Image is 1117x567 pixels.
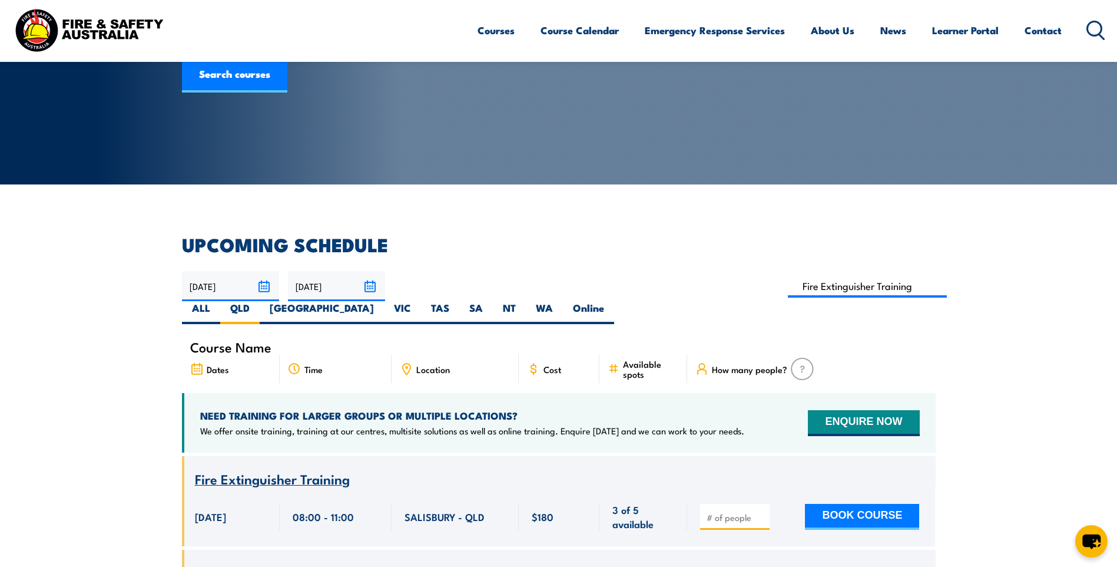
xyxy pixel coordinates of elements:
input: # of people [707,512,765,523]
input: Search Course [788,275,947,298]
a: Contact [1025,15,1062,46]
input: From date [182,271,279,301]
label: QLD [220,301,260,324]
a: About Us [811,15,854,46]
span: How many people? [712,364,787,374]
span: 3 of 5 available [612,503,674,530]
label: WA [526,301,563,324]
label: [GEOGRAPHIC_DATA] [260,301,384,324]
label: SA [459,301,493,324]
label: NT [493,301,526,324]
label: ALL [182,301,220,324]
span: Dates [207,364,229,374]
label: VIC [384,301,421,324]
a: News [880,15,906,46]
button: chat-button [1075,525,1108,558]
span: 08:00 - 11:00 [293,510,354,523]
span: Fire Extinguisher Training [195,469,350,489]
a: Courses [478,15,515,46]
p: We offer onsite training, training at our centres, multisite solutions as well as online training... [200,425,744,437]
a: Learner Portal [932,15,999,46]
button: BOOK COURSE [805,504,919,530]
h2: UPCOMING SCHEDULE [182,236,936,252]
label: TAS [421,301,459,324]
span: Course Name [190,342,271,352]
a: Emergency Response Services [645,15,785,46]
a: Search courses [182,57,287,93]
input: To date [288,271,385,301]
span: $180 [532,510,553,523]
span: Cost [543,364,561,374]
span: [DATE] [195,510,226,523]
span: Location [416,364,450,374]
label: Online [563,301,614,324]
a: Course Calendar [541,15,619,46]
span: Available spots [623,359,679,379]
button: ENQUIRE NOW [808,410,919,436]
h4: NEED TRAINING FOR LARGER GROUPS OR MULTIPLE LOCATIONS? [200,409,744,422]
span: SALISBURY - QLD [405,510,485,523]
span: Time [304,364,323,374]
a: Fire Extinguisher Training [195,472,350,487]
